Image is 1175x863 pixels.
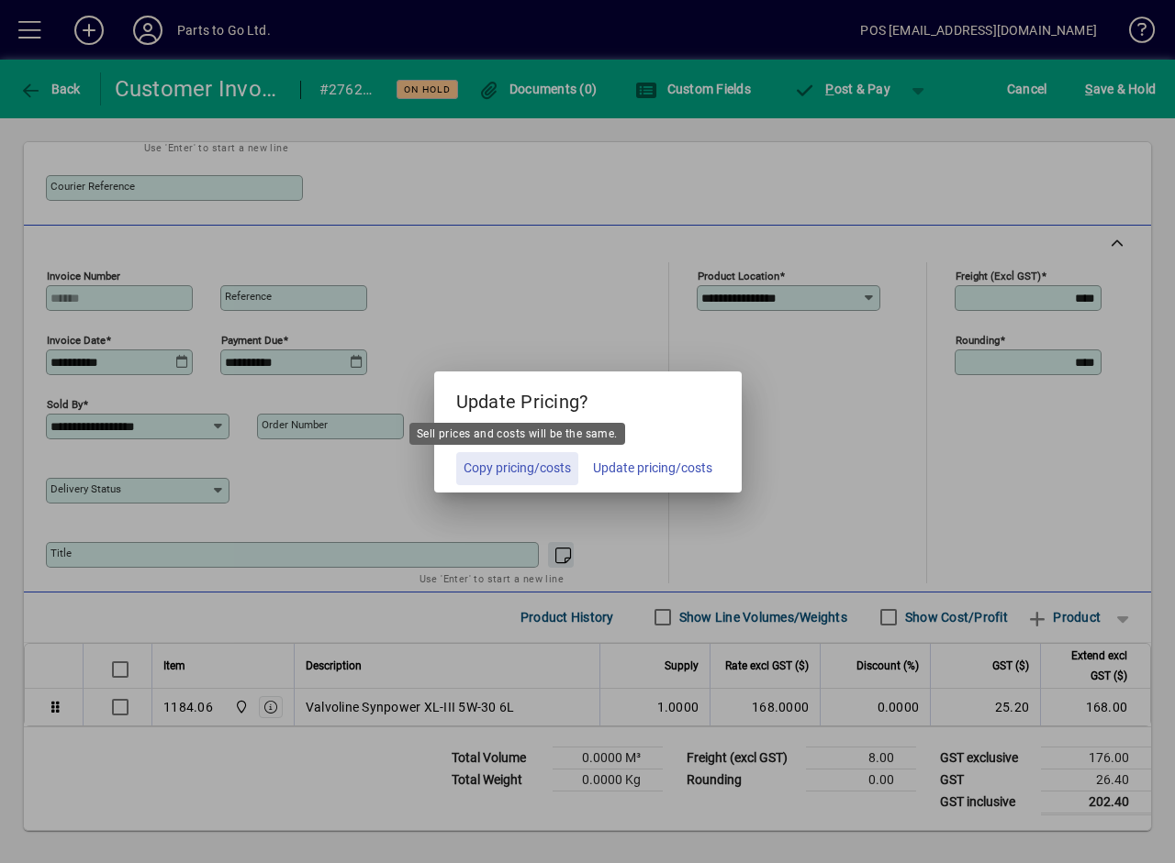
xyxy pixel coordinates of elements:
h5: Update Pricing? [434,371,742,425]
button: Update pricing/costs [586,452,720,485]
button: Copy pricing/costs [456,452,578,485]
div: Sell prices and costs will be the same. [409,423,625,445]
span: Copy pricing/costs [464,459,571,478]
span: Update pricing/costs [593,459,712,478]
